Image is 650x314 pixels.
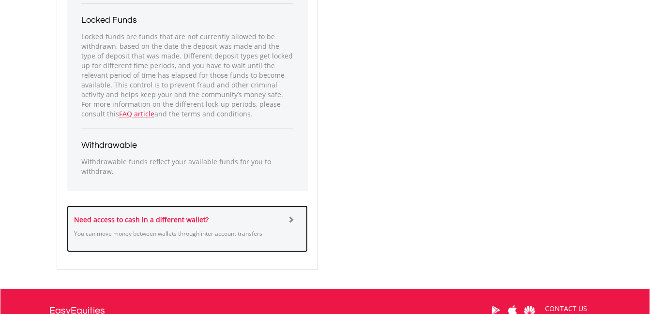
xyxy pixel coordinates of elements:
a: FAQ article [119,109,154,118]
strong: Need access to cash in a different wallet? [74,215,209,224]
p: Locked funds are funds that are not currently allowed to be withdrawn, based on the date the depo... [81,32,293,119]
p: Withdrawable funds reflect your available funds for you to withdraw. [81,157,293,176]
p: You can move money between wallets through inter account transfers [74,229,281,238]
h3: Withdrawable [81,139,293,152]
h3: Locked Funds [81,14,293,27]
a: Need access to cash in a different wallet? You can move money between wallets through inter accou... [74,205,301,252]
